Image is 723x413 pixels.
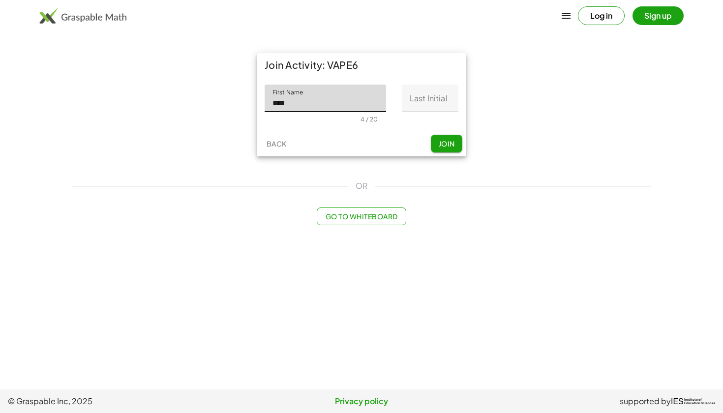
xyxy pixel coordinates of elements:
[325,212,397,221] span: Go to Whiteboard
[671,395,715,407] a: IESInstitute ofEducation Sciences
[431,135,462,152] button: Join
[578,6,625,25] button: Log in
[356,180,367,192] span: OR
[633,6,684,25] button: Sign up
[620,395,671,407] span: supported by
[243,395,479,407] a: Privacy policy
[317,207,406,225] button: Go to Whiteboard
[8,395,243,407] span: © Graspable Inc, 2025
[438,139,454,148] span: Join
[361,116,378,123] div: 4 / 20
[671,397,684,406] span: IES
[684,398,715,405] span: Institute of Education Sciences
[257,53,466,77] div: Join Activity: VAPE6
[261,135,292,152] button: Back
[266,139,286,148] span: Back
